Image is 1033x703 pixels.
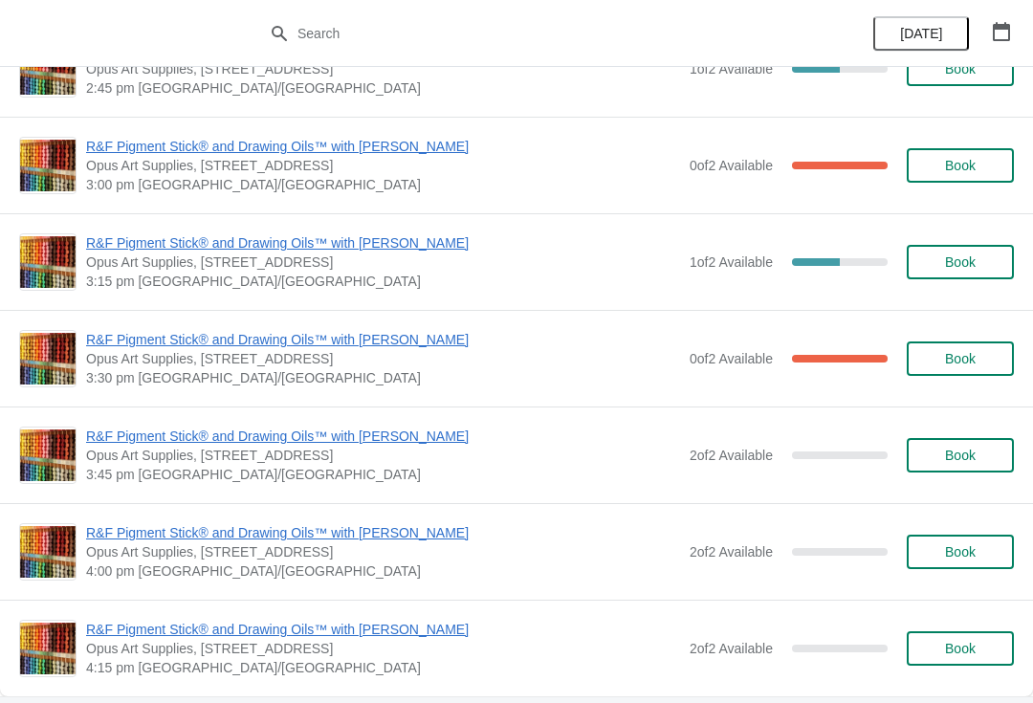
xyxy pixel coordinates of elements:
span: Opus Art Supplies, [STREET_ADDRESS] [86,446,680,465]
span: 3:30 pm [GEOGRAPHIC_DATA]/[GEOGRAPHIC_DATA] [86,368,680,387]
img: R&F Pigment Stick® and Drawing Oils™ with Megan MacDonald | Opus Art Supplies, 555 W Hastings St ... [20,623,76,674]
span: [DATE] [900,26,942,41]
input: Search [297,16,775,51]
span: 1 of 2 Available [690,254,773,270]
span: 0 of 2 Available [690,158,773,173]
span: Book [945,254,976,270]
span: Book [945,158,976,173]
span: 2 of 2 Available [690,544,773,560]
span: 3:45 pm [GEOGRAPHIC_DATA]/[GEOGRAPHIC_DATA] [86,465,680,484]
img: R&F Pigment Stick® and Drawing Oils™ with Megan MacDonald | Opus Art Supplies, 555 W Hastings St ... [20,429,76,481]
span: Opus Art Supplies, [STREET_ADDRESS] [86,349,680,368]
span: R&F Pigment Stick® and Drawing Oils™ with [PERSON_NAME] [86,620,680,639]
button: Book [907,631,1014,666]
span: 4:00 pm [GEOGRAPHIC_DATA]/[GEOGRAPHIC_DATA] [86,561,680,581]
span: R&F Pigment Stick® and Drawing Oils™ with [PERSON_NAME] [86,137,680,156]
span: Opus Art Supplies, [STREET_ADDRESS] [86,156,680,175]
span: 3:00 pm [GEOGRAPHIC_DATA]/[GEOGRAPHIC_DATA] [86,175,680,194]
span: 2 of 2 Available [690,641,773,656]
button: Book [907,438,1014,472]
span: 0 of 2 Available [690,351,773,366]
button: [DATE] [873,16,969,51]
img: R&F Pigment Stick® and Drawing Oils™ with Megan MacDonald | Opus Art Supplies, 555 W Hastings St ... [20,333,76,384]
img: R&F Pigment Stick® and Drawing Oils™ with Megan MacDonald | Opus Art Supplies, 555 W Hastings St ... [20,43,76,95]
button: Book [907,535,1014,569]
button: Book [907,245,1014,279]
span: R&F Pigment Stick® and Drawing Oils™ with [PERSON_NAME] [86,330,680,349]
span: Opus Art Supplies, [STREET_ADDRESS] [86,542,680,561]
span: 4:15 pm [GEOGRAPHIC_DATA]/[GEOGRAPHIC_DATA] [86,658,680,677]
span: 2:45 pm [GEOGRAPHIC_DATA]/[GEOGRAPHIC_DATA] [86,78,680,98]
span: 3:15 pm [GEOGRAPHIC_DATA]/[GEOGRAPHIC_DATA] [86,272,680,291]
span: Opus Art Supplies, [STREET_ADDRESS] [86,639,680,658]
span: R&F Pigment Stick® and Drawing Oils™ with [PERSON_NAME] [86,233,680,253]
span: R&F Pigment Stick® and Drawing Oils™ with [PERSON_NAME] [86,523,680,542]
span: 2 of 2 Available [690,448,773,463]
button: Book [907,52,1014,86]
span: Book [945,351,976,366]
span: Book [945,448,976,463]
span: Book [945,61,976,77]
span: R&F Pigment Stick® and Drawing Oils™ with [PERSON_NAME] [86,427,680,446]
span: Book [945,641,976,656]
img: R&F Pigment Stick® and Drawing Oils™ with Megan MacDonald | Opus Art Supplies, 555 W Hastings St ... [20,526,76,578]
span: Opus Art Supplies, [STREET_ADDRESS] [86,253,680,272]
img: R&F Pigment Stick® and Drawing Oils™ with Megan MacDonald | Opus Art Supplies, 555 W Hastings St ... [20,236,76,288]
img: R&F Pigment Stick® and Drawing Oils™ with Megan MacDonald | Opus Art Supplies, 555 W Hastings St ... [20,140,76,191]
span: Opus Art Supplies, [STREET_ADDRESS] [86,59,680,78]
span: 1 of 2 Available [690,61,773,77]
button: Book [907,148,1014,183]
button: Book [907,341,1014,376]
span: Book [945,544,976,560]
